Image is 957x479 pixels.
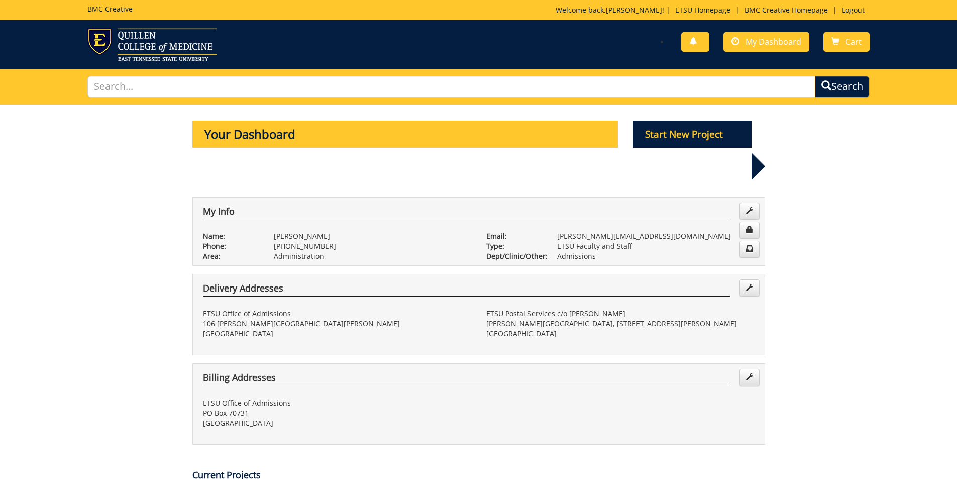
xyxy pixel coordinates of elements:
[203,251,259,261] p: Area:
[203,207,730,220] h4: My Info
[486,231,542,241] p: Email:
[203,309,471,319] p: ETSU Office of Admissions
[274,241,471,251] p: [PHONE_NUMBER]
[486,329,755,339] p: [GEOGRAPHIC_DATA]
[203,398,471,408] p: ETSU Office of Admissions
[823,32,870,52] a: Cart
[87,28,217,61] img: ETSU logo
[486,251,542,261] p: Dept/Clinic/Other:
[556,5,870,15] p: Welcome back, ! | | |
[837,5,870,15] a: Logout
[739,369,760,386] a: Edit Addresses
[633,130,752,140] a: Start New Project
[203,373,730,386] h4: Billing Addresses
[557,251,755,261] p: Admissions
[739,5,833,15] a: BMC Creative Homepage
[87,5,133,13] h5: BMC Creative
[739,222,760,239] a: Change Password
[739,203,760,220] a: Edit Info
[557,241,755,251] p: ETSU Faculty and Staff
[815,76,870,98] button: Search
[486,319,755,329] p: [PERSON_NAME][GEOGRAPHIC_DATA], [STREET_ADDRESS][PERSON_NAME]
[203,408,471,418] p: PO Box 70731
[203,241,259,251] p: Phone:
[203,319,471,329] p: 106 [PERSON_NAME][GEOGRAPHIC_DATA][PERSON_NAME]
[87,76,816,98] input: Search...
[274,251,471,261] p: Administration
[845,36,862,47] span: Cart
[739,279,760,297] a: Edit Addresses
[746,36,801,47] span: My Dashboard
[633,121,752,148] p: Start New Project
[723,32,809,52] a: My Dashboard
[203,329,471,339] p: [GEOGRAPHIC_DATA]
[203,418,471,428] p: [GEOGRAPHIC_DATA]
[486,309,755,319] p: ETSU Postal Services c/o [PERSON_NAME]
[670,5,735,15] a: ETSU Homepage
[192,121,618,148] p: Your Dashboard
[203,231,259,241] p: Name:
[557,231,755,241] p: [PERSON_NAME][EMAIL_ADDRESS][DOMAIN_NAME]
[606,5,662,15] a: [PERSON_NAME]
[274,231,471,241] p: [PERSON_NAME]
[486,241,542,251] p: Type:
[739,241,760,258] a: Change Communication Preferences
[203,283,730,297] h4: Delivery Addresses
